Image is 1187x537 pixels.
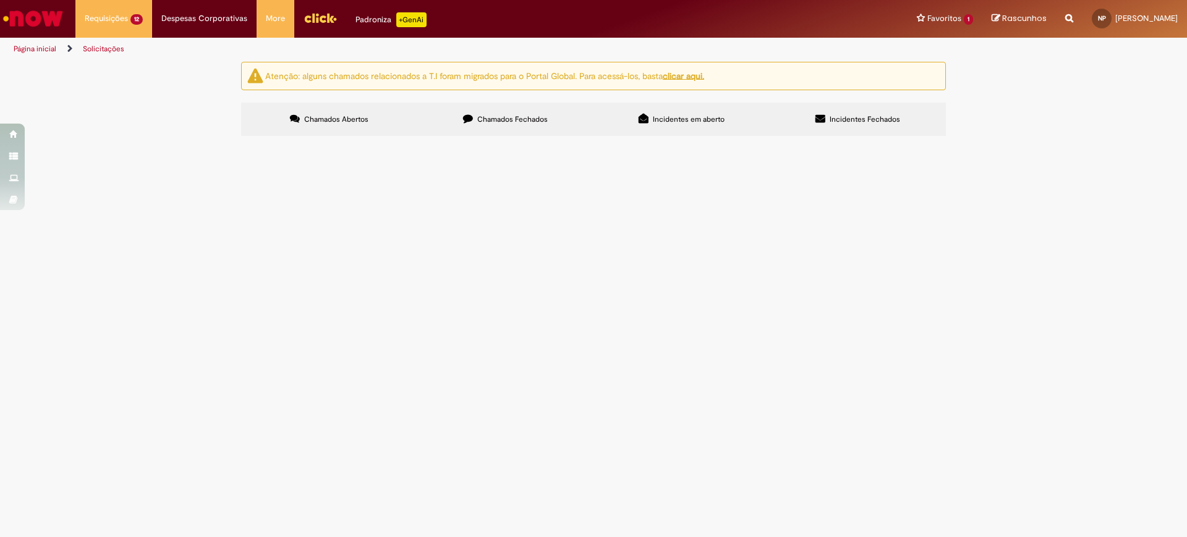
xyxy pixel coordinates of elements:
[161,12,247,25] span: Despesas Corporativas
[477,114,548,124] span: Chamados Fechados
[1115,13,1178,23] span: [PERSON_NAME]
[83,44,124,54] a: Solicitações
[927,12,961,25] span: Favoritos
[1,6,65,31] img: ServiceNow
[130,14,143,25] span: 12
[663,70,704,81] a: clicar aqui.
[830,114,900,124] span: Incidentes Fechados
[304,9,337,27] img: click_logo_yellow_360x200.png
[9,38,782,61] ul: Trilhas de página
[964,14,973,25] span: 1
[85,12,128,25] span: Requisições
[355,12,427,27] div: Padroniza
[992,13,1047,25] a: Rascunhos
[265,70,704,81] ng-bind-html: Atenção: alguns chamados relacionados a T.I foram migrados para o Portal Global. Para acessá-los,...
[14,44,56,54] a: Página inicial
[266,12,285,25] span: More
[304,114,368,124] span: Chamados Abertos
[653,114,725,124] span: Incidentes em aberto
[1098,14,1106,22] span: NP
[396,12,427,27] p: +GenAi
[1002,12,1047,24] span: Rascunhos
